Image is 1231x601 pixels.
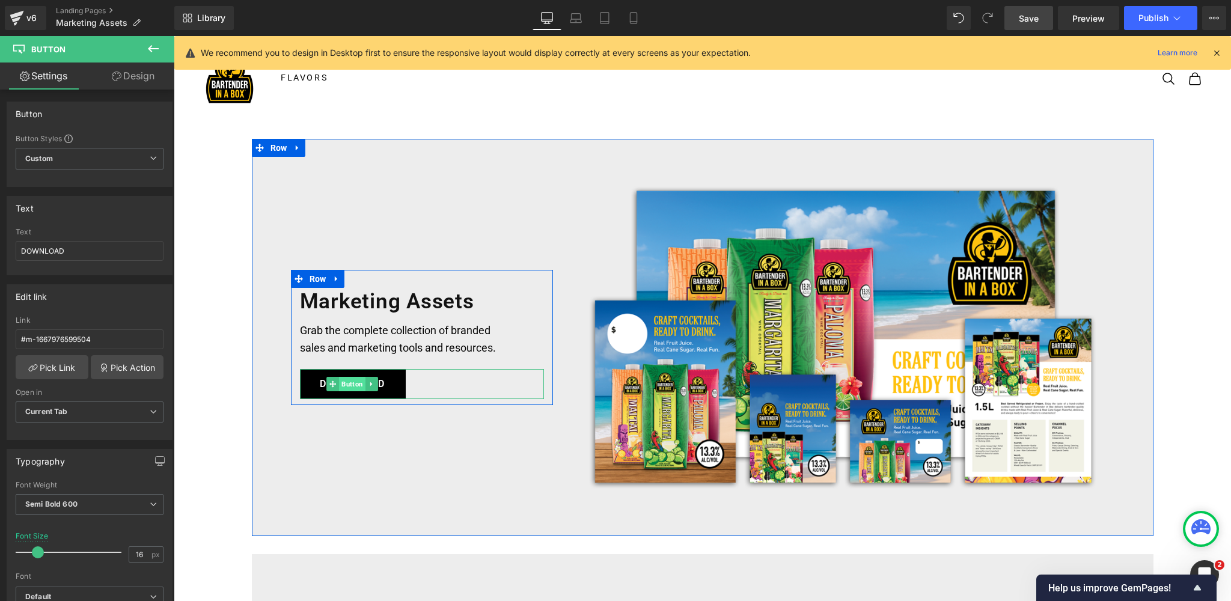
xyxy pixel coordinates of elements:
summary: Flavors [107,35,154,49]
img: bartenderinaboxstore [29,16,83,70]
div: Font [16,572,163,581]
div: Edit link [16,285,47,302]
nav: Primary navigation [107,35,964,49]
span: Save [1019,12,1039,25]
a: Expand / Collapse [116,103,132,121]
span: Button [165,341,192,355]
span: px [151,551,162,558]
nav: Secondary navigation [988,35,1028,50]
b: Semi Bold 600 [25,499,78,508]
div: Link [16,316,163,325]
div: Font Size [16,532,49,540]
div: Typography [16,450,65,466]
div: Open in [16,388,163,397]
a: Design [90,63,177,90]
span: Preview [1072,12,1105,25]
span: Library [197,13,225,23]
span: Button [31,44,66,54]
a: Pick Link [16,355,88,379]
a: Expand / Collapse [192,341,204,355]
p: We recommend you to design in Desktop first to ensure the responsive layout would display correct... [201,46,751,59]
button: Redo [976,6,1000,30]
span: DOWNLOAD [146,340,212,356]
input: https://your-shop.myshopify.com [16,329,163,349]
a: Landing Pages [56,6,174,16]
span: Marketing Assets [56,18,127,28]
b: Current Tab [25,407,68,416]
a: Pick Action [91,355,163,379]
p: Grab the complete collection of branded sales and marketing tools and resources. [126,285,341,321]
button: Publish [1124,6,1197,30]
h1: Marketing Assets [126,252,371,279]
button: More [1202,6,1226,30]
a: Laptop [561,6,590,30]
div: Text [16,228,163,236]
span: Row [94,103,117,121]
a: v6 [5,6,46,30]
div: v6 [24,10,39,26]
a: Learn more [1153,46,1202,60]
div: Button Styles [16,133,163,143]
a: Mobile [619,6,648,30]
span: Row [133,234,156,252]
button: Show survey - Help us improve GemPages! [1048,581,1205,595]
a: New Library [174,6,234,30]
a: Tablet [590,6,619,30]
span: 2 [1215,560,1224,570]
div: Text [16,197,34,213]
a: Expand / Collapse [155,234,171,252]
a: Desktop [533,6,561,30]
span: Help us improve GemPages! [1048,582,1190,594]
iframe: Intercom live chat [1190,560,1219,589]
div: Button [16,102,42,119]
button: Undo [947,6,971,30]
a: Preview [1058,6,1119,30]
b: Custom [25,154,53,164]
span: Publish [1138,13,1168,23]
div: Font Weight [16,481,163,489]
